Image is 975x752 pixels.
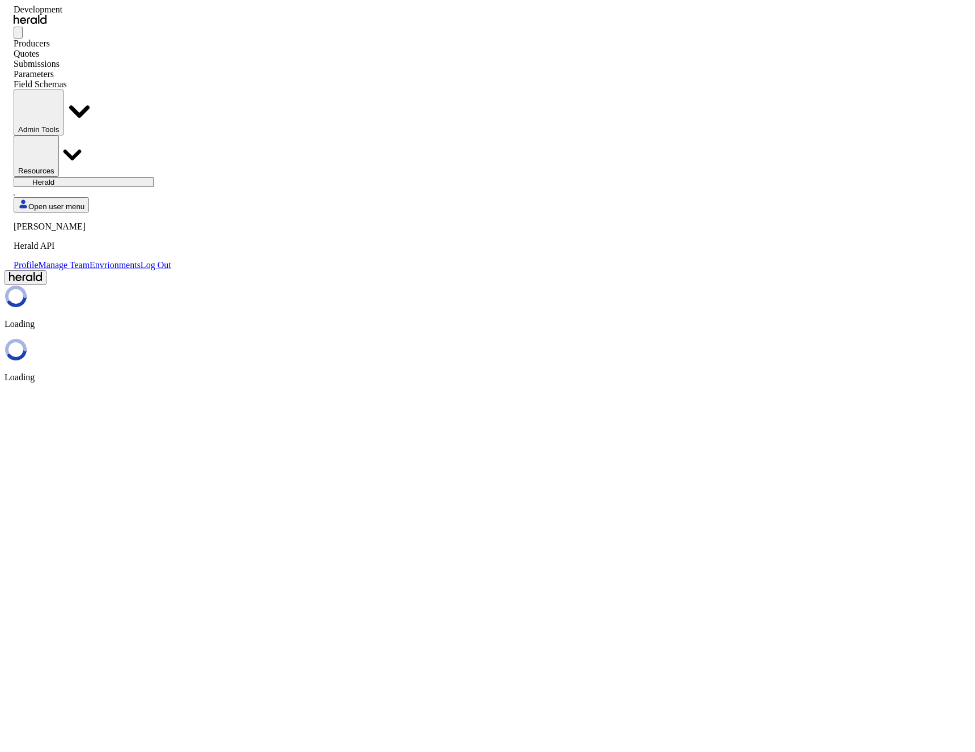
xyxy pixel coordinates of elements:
[14,39,171,49] div: Producers
[14,197,89,213] button: Open user menu
[14,69,171,79] div: Parameters
[14,241,171,251] p: Herald API
[28,202,84,211] span: Open user menu
[5,372,970,383] p: Loading
[39,260,90,270] a: Manage Team
[14,59,171,69] div: Submissions
[9,272,42,282] img: Herald Logo
[14,49,171,59] div: Quotes
[14,15,46,24] img: Herald Logo
[14,260,39,270] a: Profile
[14,222,171,270] div: Open user menu
[90,260,141,270] a: Envrionments
[5,319,970,329] p: Loading
[14,79,171,90] div: Field Schemas
[14,222,171,232] p: [PERSON_NAME]
[14,135,59,177] button: Resources dropdown menu
[14,90,63,135] button: internal dropdown menu
[141,260,171,270] a: Log Out
[14,5,171,15] div: Development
